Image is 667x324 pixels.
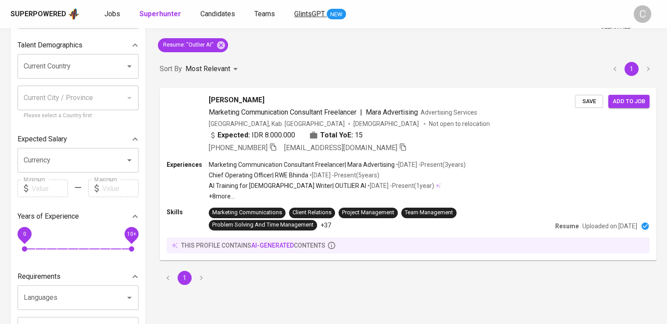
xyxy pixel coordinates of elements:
span: [PERSON_NAME] [209,95,264,105]
b: Total YoE: [320,130,353,140]
input: Value [102,180,139,197]
div: Client Relations [292,209,332,217]
div: [GEOGRAPHIC_DATA], Kab. [GEOGRAPHIC_DATA] [209,119,345,128]
a: GlintsGPT NEW [294,9,346,20]
p: Uploaded on [DATE] [582,222,637,230]
p: this profile contains contents [181,241,325,250]
p: Sort By [160,64,182,74]
span: Add to job [613,97,645,107]
nav: pagination navigation [606,62,656,76]
input: Value [32,180,68,197]
div: Resume: "Outlier AI" [158,38,228,52]
span: GlintsGPT [294,10,325,18]
button: page 1 [624,62,638,76]
p: Resume [555,222,579,230]
span: [PHONE_NUMBER] [209,144,268,152]
p: Experiences [167,160,209,169]
p: Expected Salary [18,134,67,144]
nav: pagination navigation [160,271,210,285]
p: Years of Experience [18,211,79,222]
button: Save [575,95,603,108]
span: [DEMOGRAPHIC_DATA] [353,119,420,128]
p: Chief Operating Officer | RWE Bhinda [209,171,308,180]
b: Superhunter [139,10,181,18]
span: 10+ [127,231,136,237]
a: Jobs [104,9,122,20]
span: Resume : "Outlier AI" [158,41,219,49]
img: app logo [68,7,80,21]
b: Expected: [218,130,250,140]
div: Requirements [18,268,139,285]
button: Open [123,154,136,166]
a: Candidates [200,9,237,20]
div: Years of Experience [18,208,139,225]
p: Skills [167,208,209,216]
p: • [DATE] - Present ( 5 years ) [308,171,379,180]
span: | [360,107,362,118]
div: Team Management [405,209,453,217]
button: page 1 [178,271,192,285]
p: AI Training for [DEMOGRAPHIC_DATA] Writer | OUTLIER AI [209,181,366,190]
p: Most Relevant [185,64,230,74]
a: Teams [254,9,277,20]
a: [PERSON_NAME]Marketing Communication Consultant Freelancer|Mara AdvertisingAdvertising Services[G... [160,88,656,260]
span: AI-generated [251,242,294,249]
a: Superpoweredapp logo [11,7,80,21]
p: Talent Demographics [18,40,82,50]
div: Talent Demographics [18,36,139,54]
span: [EMAIL_ADDRESS][DOMAIN_NAME] [284,144,397,152]
button: Open [123,292,136,304]
p: Please select a Country first [24,112,132,120]
span: Candidates [200,10,235,18]
div: Expected Salary [18,130,139,148]
span: 15 [355,130,363,140]
p: Marketing Communication Consultant Freelancer | Mara Advertising [209,160,395,169]
div: Superpowered [11,9,66,19]
span: 0 [23,231,26,237]
a: Superhunter [139,9,183,20]
span: NEW [327,10,346,19]
div: Problem Solving And Time Management [212,221,314,229]
div: IDR 8.000.000 [209,130,295,140]
span: Advertising Services [421,109,477,116]
p: +37 [321,221,331,230]
span: Mara Advertising [366,108,418,116]
div: Most Relevant [185,61,241,77]
div: Project Management [342,209,394,217]
span: Marketing Communication Consultant Freelancer [209,108,357,116]
p: +8 more ... [209,192,466,201]
span: Save [579,97,599,107]
span: Jobs [104,10,120,18]
div: C [634,5,651,23]
p: • [DATE] - Present ( 3 years ) [395,160,466,169]
p: Requirements [18,271,61,282]
p: • [DATE] - Present ( 1 year ) [366,181,434,190]
span: Teams [254,10,275,18]
img: 7fdbe96a13c4b1d1d283ca712f576bf0.jpg [167,95,193,121]
div: Marketing Communications [212,209,282,217]
button: Open [123,60,136,72]
p: Not open to relocation [429,119,490,128]
button: Add to job [608,95,649,108]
